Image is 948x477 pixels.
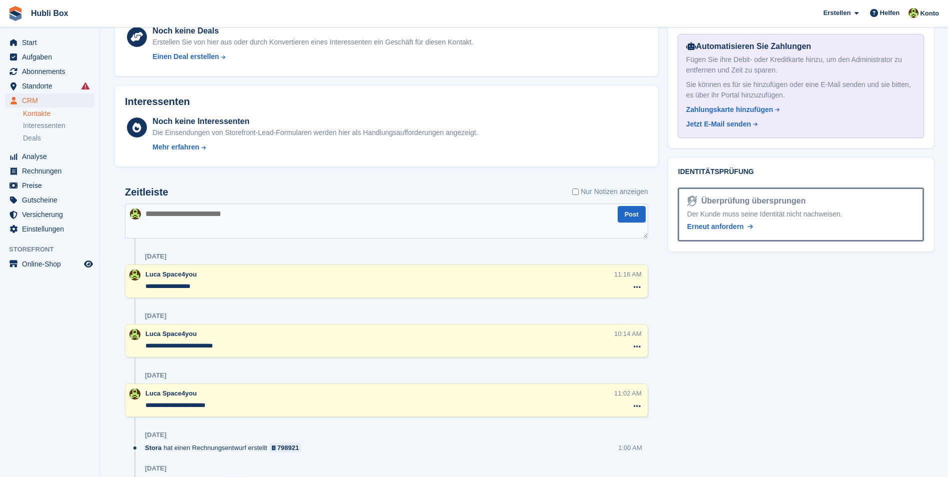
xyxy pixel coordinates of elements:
a: menu [5,149,94,163]
a: Kontakte [23,109,94,118]
div: [DATE] [145,464,166,472]
span: Abonnements [22,64,82,78]
div: 11:16 AM [614,269,642,279]
span: Luca Space4you [145,330,197,337]
a: menu [5,79,94,93]
span: Helfen [880,8,900,18]
div: hat einen Rechnungsentwurf erstellt [145,443,306,452]
a: menu [5,193,94,207]
div: Noch keine Interessenten [152,115,478,127]
span: Einstellungen [22,222,82,236]
span: Versicherung [22,207,82,221]
div: 1:00 AM [618,443,642,452]
div: Automatisieren Sie Zahlungen [686,40,916,52]
div: [DATE] [145,431,166,439]
span: Aufgaben [22,50,82,64]
span: CRM [22,93,82,107]
div: 798921 [277,443,299,452]
span: Preise [22,178,82,192]
span: Deals [23,133,41,143]
a: Deals [23,133,94,143]
a: Erneut anfordern [687,221,753,232]
div: 11:02 AM [614,388,642,398]
div: [DATE] [145,252,166,260]
a: Hubli Box [27,5,72,21]
a: Mehr erfahren [152,142,478,152]
a: menu [5,35,94,49]
span: Start [22,35,82,49]
div: Der Kunde muss seine Identität nicht nachweisen. [687,209,915,219]
span: Interessenten [23,121,65,130]
a: Vorschau-Shop [82,258,94,270]
a: Zahlungskarte hinzufügen [686,104,912,115]
span: Storefront [9,244,99,254]
img: stora-icon-8386f47178a22dfd0bd8f6a31ec36ba5ce8667c1dd55bd0f319d3a0aa187defe.svg [8,6,23,21]
a: menu [5,178,94,192]
h2: Identitätsprüfung [678,168,924,176]
span: Luca Space4you [145,389,197,397]
span: Erneut anfordern [687,222,744,230]
i: Es sind Fehler bei der Synchronisierung von Smart-Einträgen aufgetreten [81,82,89,90]
h2: Zeitleiste [125,186,168,198]
img: Luca Space4you [909,8,919,18]
a: 798921 [269,443,302,452]
a: menu [5,207,94,221]
span: Gutscheine [22,193,82,207]
div: Jetzt E-Mail senden [686,119,751,129]
img: Luca Space4you [129,388,140,399]
a: menu [5,50,94,64]
a: menu [5,93,94,107]
img: Identitätsüberprüfung bereit [687,195,697,206]
span: Luca Space4you [145,270,197,278]
img: Luca Space4you [129,269,140,280]
a: Einen Deal erstellen [152,51,473,62]
div: [DATE] [145,371,166,379]
div: 10:14 AM [614,329,642,338]
h2: Interessenten [125,96,190,107]
img: Luca Space4you [130,208,141,219]
a: menu [5,164,94,178]
a: Speisekarte [5,257,94,271]
button: Post [618,206,646,222]
div: [DATE] [145,312,166,320]
div: Überprüfung übersprungen [697,195,806,207]
span: Online-Shop [22,257,82,271]
span: Rechnungen [22,164,82,178]
img: Luca Space4you [129,329,140,340]
span: Konto [920,8,939,18]
div: Einen Deal erstellen [152,51,219,62]
div: Noch keine Deals [152,25,473,37]
a: menu [5,222,94,236]
div: Die Einsendungen von Storefront-Lead-Formularen werden hier als Handlungsaufforderungen angezeigt. [152,127,478,138]
span: Standorte [22,79,82,93]
div: Erstellen Sie von hier aus oder durch Konvertieren eines Interessenten ein Geschäft für diesen Ko... [152,37,473,47]
label: Nur Notizen anzeigen [572,186,648,197]
div: Mehr erfahren [152,142,199,152]
input: Nur Notizen anzeigen [572,186,579,197]
span: Stora [145,443,161,452]
div: Fügen Sie ihre Debit- oder Kreditkarte hinzu, um den Administrator zu entfernen und Zeit zu sparen. [686,54,916,75]
span: Analyse [22,149,82,163]
a: Interessenten [23,120,94,131]
div: Sie können es für sie hinzufügen oder eine E-Mail senden und sie bitten, es über ihr Portal hinzu... [686,79,916,100]
a: menu [5,64,94,78]
div: Zahlungskarte hinzufügen [686,104,773,115]
span: Erstellen [823,8,851,18]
